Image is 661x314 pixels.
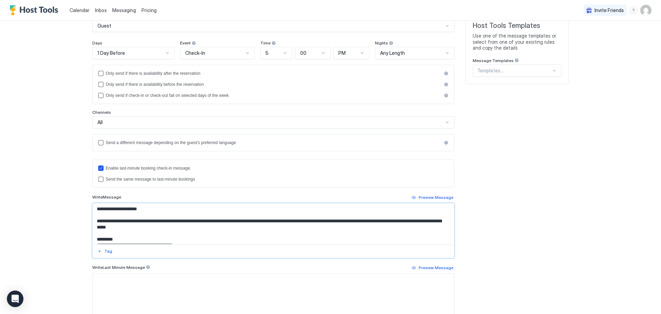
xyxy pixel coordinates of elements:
[185,50,205,56] span: Check-In
[141,7,157,13] span: Pricing
[380,50,405,56] span: Any Length
[419,194,453,201] div: Preview Message
[98,140,449,145] div: languagesEnabled
[7,291,23,307] div: Open Intercom Messenger
[473,21,562,30] span: Host Tools Templates
[96,247,113,255] button: Tag
[70,7,90,13] span: Calendar
[265,50,269,56] span: 5
[112,7,136,13] span: Messaging
[180,40,191,45] span: Event
[411,264,454,272] button: Preview Message
[10,5,61,16] a: Host Tools Logo
[106,71,442,76] div: Only send if there is availability after the reservation
[95,7,107,14] a: Inbox
[95,7,107,13] span: Inbox
[595,7,624,13] span: Invite Friends
[411,193,454,202] button: Preview Message
[629,6,638,14] div: menu
[97,119,103,125] span: All
[98,165,449,171] div: lastMinuteMessageEnabled
[98,82,449,87] div: beforeReservation
[260,40,271,45] span: Time
[106,177,449,182] div: Send the same message to last-minute bookings
[97,23,111,29] span: Guest
[97,50,125,56] span: 1 Day Before
[112,7,136,14] a: Messaging
[106,166,449,171] div: Enable last-minute booking check-in message.
[104,248,112,254] div: Tag
[92,265,145,270] span: Write Last Minute Message
[98,176,449,182] div: lastMinuteMessageIsTheSame
[473,33,562,51] span: Use one of the message templates or select from one of your existing rules and copy the details
[92,110,111,115] span: Channels
[106,93,442,98] div: Only send if check-in or check-out fall on selected days of the week
[300,50,306,56] span: 00
[106,140,442,145] div: Send a different message depending on the guest's preferred language
[338,50,346,56] span: PM
[98,71,449,76] div: afterReservation
[106,82,442,87] div: Only send if there is availability before the reservation
[640,5,651,16] div: User profile
[92,194,121,200] span: Write Message
[473,58,514,63] span: Message Templates
[93,203,454,244] textarea: Input Field
[419,265,453,271] div: Preview Message
[98,93,449,98] div: isLimited
[70,7,90,14] a: Calendar
[375,40,388,45] span: Nights
[92,40,102,45] span: Days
